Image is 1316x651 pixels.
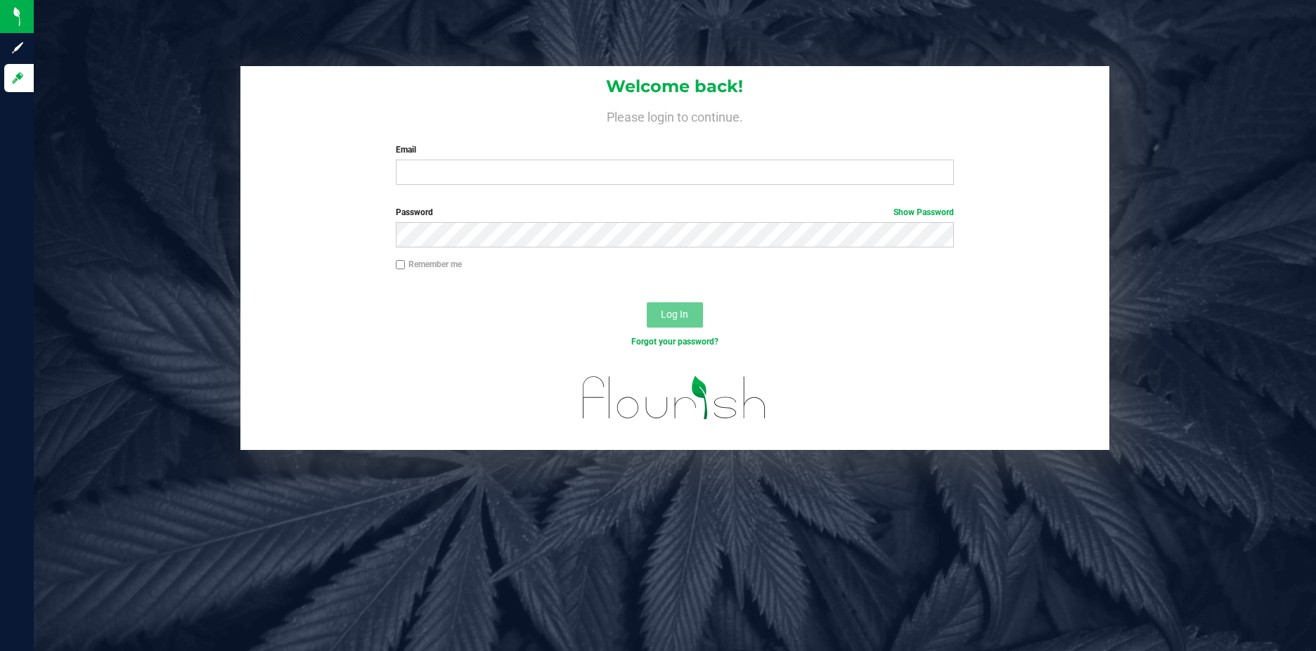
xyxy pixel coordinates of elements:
[647,302,703,328] button: Log In
[396,260,406,270] input: Remember me
[396,143,954,156] label: Email
[894,207,954,217] a: Show Password
[11,71,25,85] inline-svg: Log in
[240,107,1109,124] h4: Please login to continue.
[11,41,25,55] inline-svg: Sign up
[396,258,462,271] label: Remember me
[240,77,1109,96] h1: Welcome back!
[566,363,783,432] img: flourish_logo.svg
[631,337,718,347] a: Forgot your password?
[396,207,433,217] span: Password
[661,309,688,320] span: Log In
